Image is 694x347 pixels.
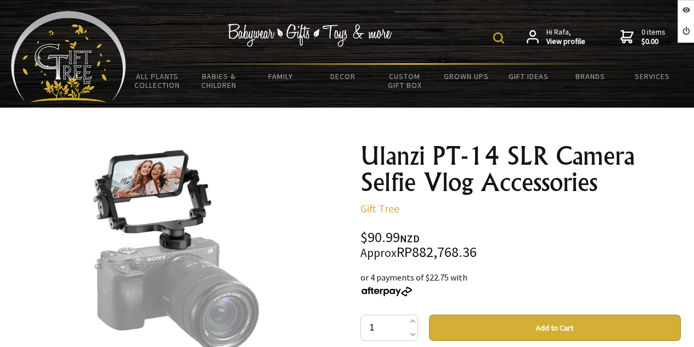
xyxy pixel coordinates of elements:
img: Babywear - Gifts - Toys & more [228,24,392,47]
small: Approx [360,245,397,260]
a: Babies & Children [188,65,250,97]
a: Family [250,65,312,88]
a: Grown Ups [436,65,498,88]
a: Custom Gift Box [374,65,436,97]
img: product search [493,32,504,43]
div: or 4 payments of $22.75 with [360,271,681,297]
strong: View profile [546,37,585,47]
span: Hi Rafa, [546,27,585,47]
a: 0 items$0.00 [620,27,665,47]
span: NZD [400,232,420,245]
span: 0 items [641,27,665,47]
a: Services [621,65,683,88]
a: Hi Rafa,View profile [527,27,585,47]
a: Gift Ideas [498,65,560,88]
a: Decor [312,65,374,88]
button: Add to Cart [429,315,681,341]
strong: $0.00 [641,37,665,47]
img: Afterpay [360,287,413,296]
a: Brands [559,65,621,88]
h1: Ulanzi PT-14 SLR Camera Selfie Vlog Accessories [360,143,681,195]
a: Gift Tree [360,202,399,215]
div: $90.99 RP882,768.36 [360,231,681,260]
img: Babyware - Gifts - Toys and more... [11,11,126,102]
a: All Plants Collection [126,65,188,97]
